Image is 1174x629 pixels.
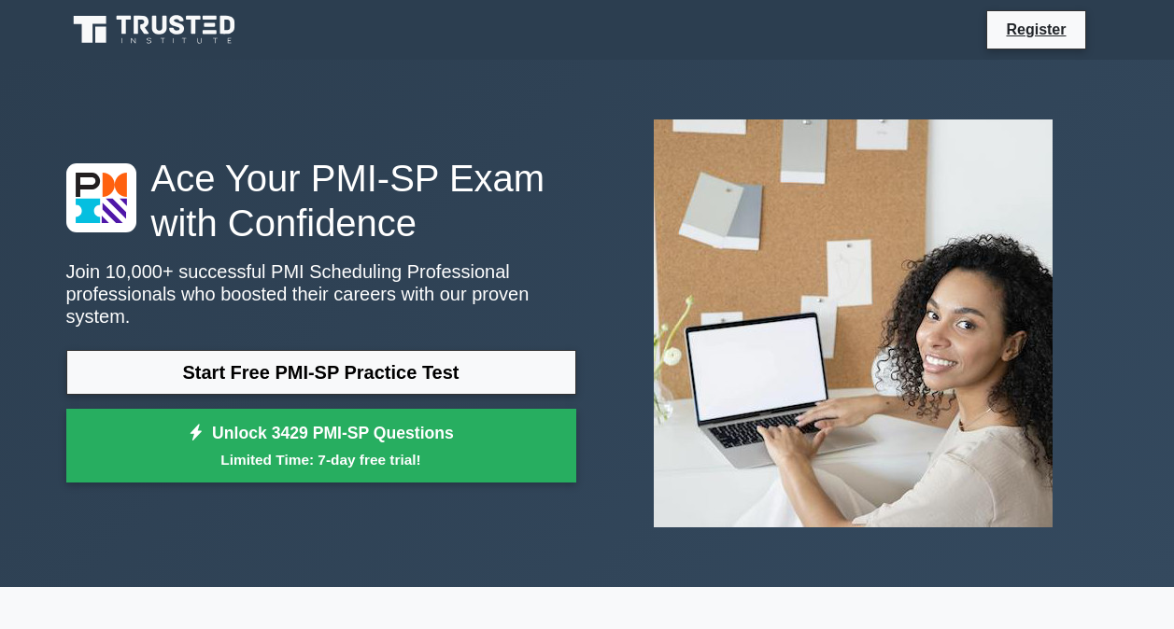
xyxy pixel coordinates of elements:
a: Unlock 3429 PMI-SP QuestionsLimited Time: 7-day free trial! [66,409,576,483]
p: Join 10,000+ successful PMI Scheduling Professional professionals who boosted their careers with ... [66,260,576,328]
a: Register [995,18,1077,41]
small: Limited Time: 7-day free trial! [90,449,553,470]
a: Start Free PMI-SP Practice Test [66,350,576,395]
h1: Ace Your PMI-SP Exam with Confidence [66,156,576,245]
